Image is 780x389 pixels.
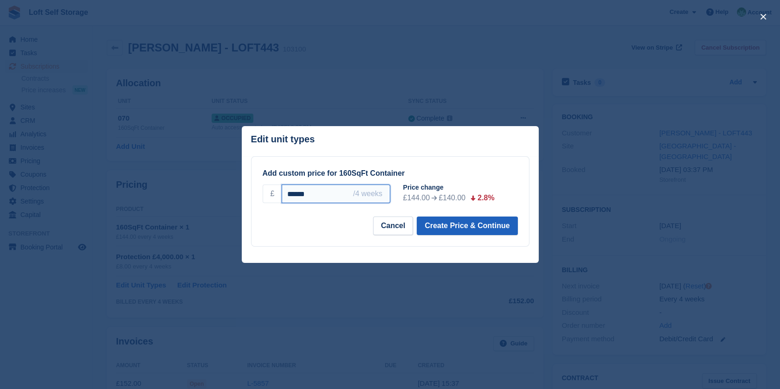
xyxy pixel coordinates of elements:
div: 2.8% [477,192,494,204]
div: £144.00 [403,192,430,204]
button: Create Price & Continue [417,217,517,235]
button: Cancel [373,217,413,235]
p: Edit unit types [251,134,315,145]
div: Add custom price for 160SqFt Container [263,168,518,179]
div: £140.00 [438,192,465,204]
div: Price change [403,183,525,192]
button: close [756,9,771,24]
